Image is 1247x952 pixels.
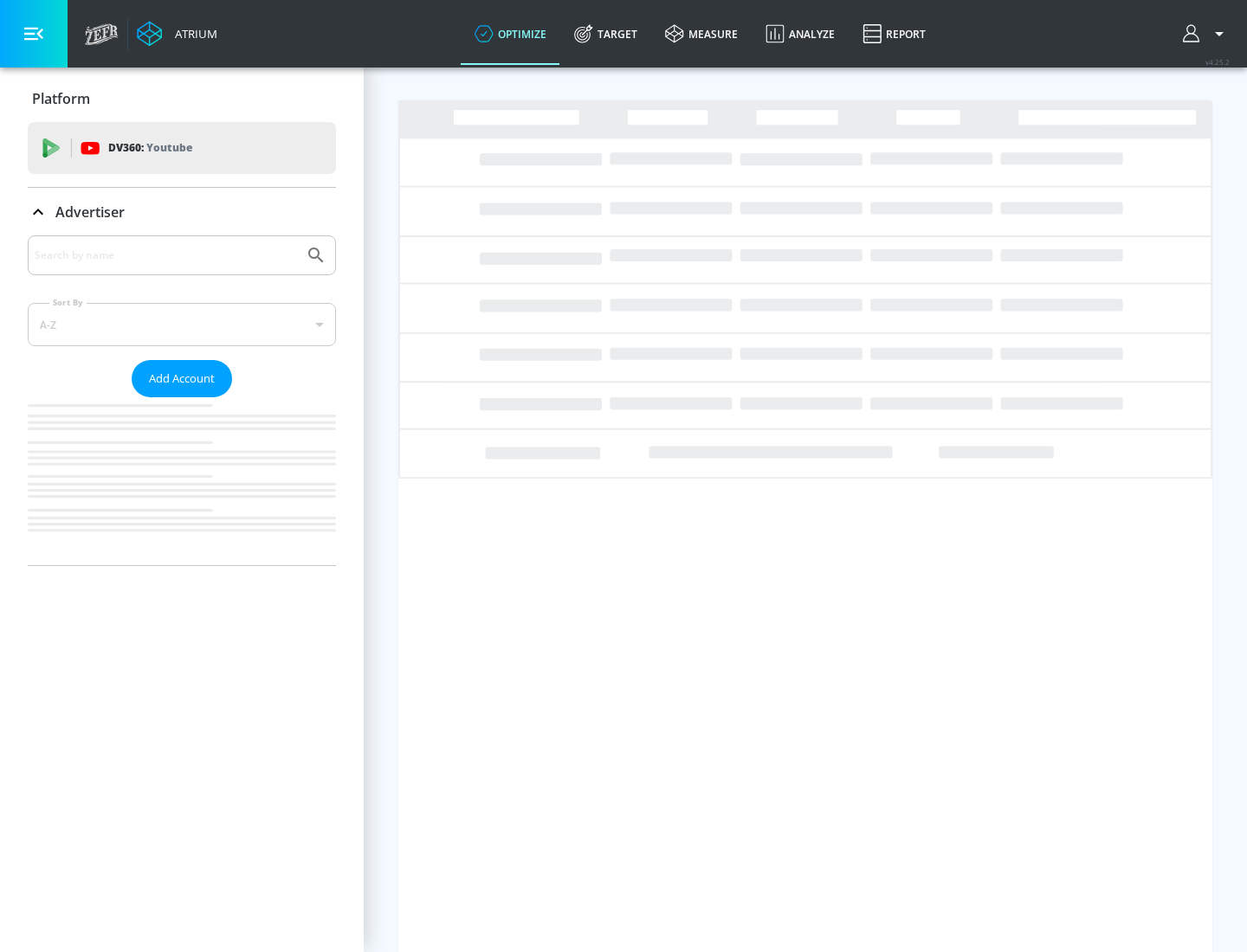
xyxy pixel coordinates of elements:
p: Youtube [146,138,192,157]
button: Add Account [132,360,232,397]
span: Add Account [149,369,215,389]
p: Advertiser [55,203,125,222]
a: Atrium [137,21,217,47]
a: Analyze [752,3,849,65]
div: Atrium [168,26,217,42]
a: optimize [461,3,560,65]
div: Platform [28,74,336,123]
span: v 4.25.2 [1205,57,1230,67]
div: Advertiser [28,188,336,236]
a: Target [560,3,651,65]
a: measure [651,3,752,65]
label: Sort By [49,297,87,308]
div: A-Z [28,303,336,346]
nav: list of Advertiser [28,397,336,565]
p: DV360: [108,138,192,158]
div: DV360: Youtube [28,122,336,174]
p: Platform [32,89,90,108]
a: Report [849,3,940,65]
input: Search by name [35,244,297,267]
div: Advertiser [28,235,336,565]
